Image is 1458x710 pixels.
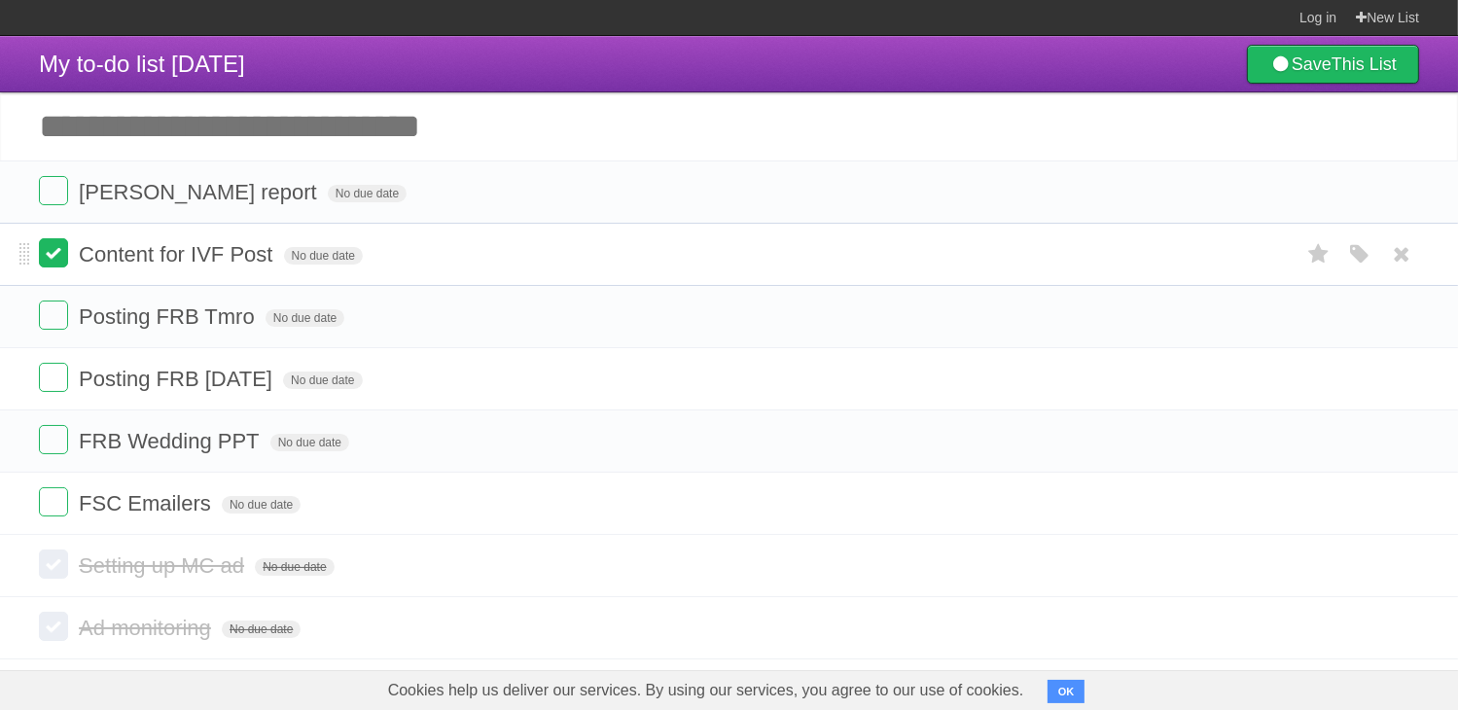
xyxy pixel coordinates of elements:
[79,367,277,391] span: Posting FRB [DATE]
[79,553,249,578] span: Setting up MC ad
[79,304,260,329] span: Posting FRB Tmro
[283,372,362,389] span: No due date
[39,238,68,267] label: Done
[39,550,68,579] label: Done
[39,51,245,77] span: My to-do list [DATE]
[328,185,407,202] span: No due date
[39,301,68,330] label: Done
[1247,45,1419,84] a: SaveThis List
[39,176,68,205] label: Done
[222,621,301,638] span: No due date
[39,363,68,392] label: Done
[39,612,68,641] label: Done
[1332,54,1397,74] b: This List
[1048,680,1085,703] button: OK
[79,242,277,266] span: Content for IVF Post
[369,671,1044,710] span: Cookies help us deliver our services. By using our services, you agree to our use of cookies.
[222,496,301,514] span: No due date
[79,180,322,204] span: [PERSON_NAME] report
[79,429,264,453] span: FRB Wedding PPT
[270,434,349,451] span: No due date
[39,425,68,454] label: Done
[266,309,344,327] span: No due date
[284,247,363,265] span: No due date
[1300,238,1337,270] label: Star task
[255,558,334,576] span: No due date
[79,616,216,640] span: Ad monitoring
[79,491,216,515] span: FSC Emailers
[39,487,68,516] label: Done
